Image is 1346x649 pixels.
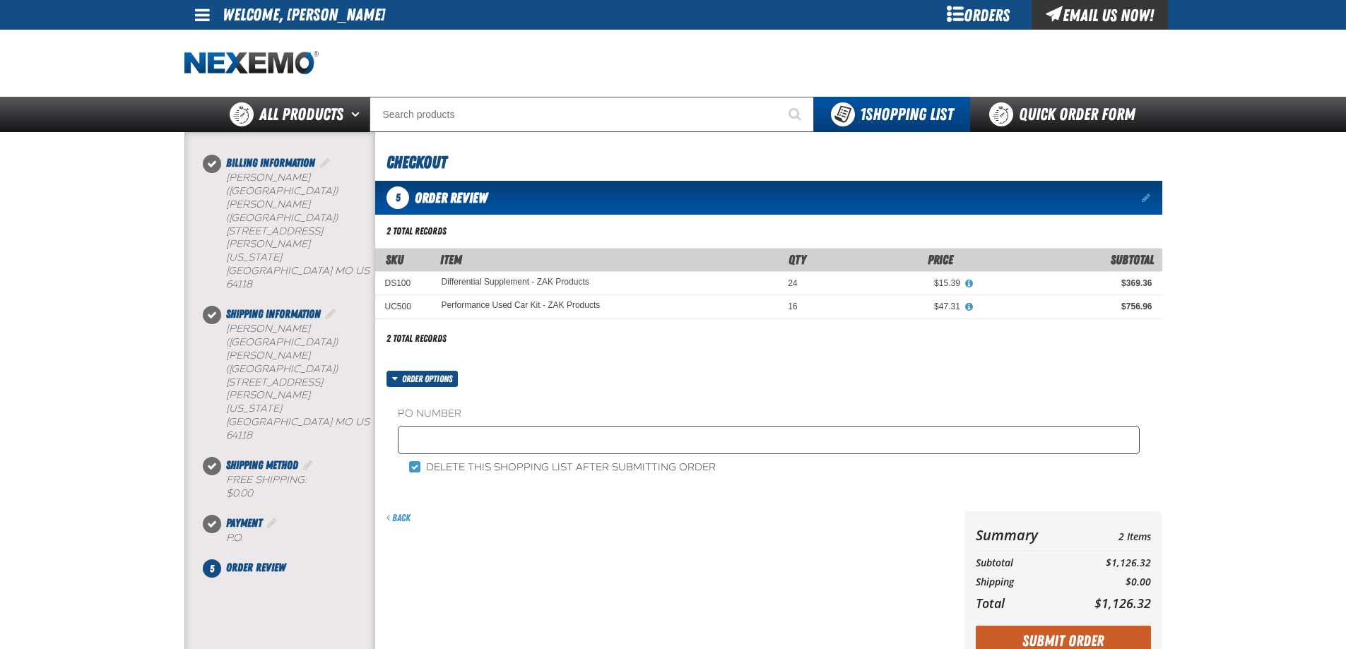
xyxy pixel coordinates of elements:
[203,559,221,578] span: 5
[1142,193,1152,203] a: Edit items
[265,516,279,530] a: Edit Payment
[386,225,447,238] div: 2 total records
[442,278,589,287] a: Differential Supplement - ZAK Products
[779,97,814,132] button: Start Searching
[386,371,459,387] button: Order options
[402,371,458,387] span: Order options
[928,252,953,267] span: Price
[226,474,375,501] div: Free Shipping:
[226,487,253,499] strong: $0.00
[817,301,960,312] div: $47.31
[976,592,1068,614] th: Total
[212,559,375,576] li: Order Review. Step 5 of 5. Not Completed
[960,301,979,314] button: View All Prices for Performance Used Car Kit - ZAK Products
[980,301,1152,312] div: $756.96
[1067,554,1150,573] td: $1,126.32
[409,461,420,472] input: Delete this shopping list after submitting order
[301,458,315,472] a: Edit Shipping Method
[960,278,979,290] button: View All Prices for Differential Supplement - ZAK Products
[980,278,1152,289] div: $369.36
[226,429,252,441] bdo: 64118
[212,515,375,559] li: Payment. Step 4 of 5. Completed
[226,561,285,574] span: Order Review
[335,265,353,277] span: MO
[212,457,375,515] li: Shipping Method. Step 3 of 5. Completed
[184,51,319,76] img: Nexemo logo
[1094,595,1151,612] span: $1,126.32
[817,278,960,289] div: $15.39
[226,403,332,428] span: [US_STATE][GEOGRAPHIC_DATA]
[226,172,338,197] b: [PERSON_NAME] ([GEOGRAPHIC_DATA])
[789,252,806,267] span: Qty
[415,189,488,206] span: Order Review
[346,97,370,132] button: Open All Products pages
[226,156,315,169] span: Billing Information
[226,278,252,290] bdo: 64118
[976,554,1068,573] th: Subtotal
[375,295,432,318] td: UC500
[226,532,375,545] div: P.O.
[226,307,321,321] span: Shipping Information
[370,97,814,132] input: Search
[201,155,375,576] nav: Checkout steps. Current step is Order Review. Step 5 of 5
[860,105,866,124] strong: 1
[226,376,323,402] span: [STREET_ADDRESS][PERSON_NAME]
[324,307,338,321] a: Edit Shipping Information
[226,516,262,530] span: Payment
[442,301,601,311] a: Performance Used Car Kit - ZAK Products
[212,306,375,457] li: Shipping Information. Step 2 of 5. Completed
[409,461,716,475] label: Delete this shopping list after submitting order
[440,252,462,267] span: Item
[318,156,332,169] a: Edit Billing Information
[386,153,447,172] span: Checkout
[1067,573,1150,592] td: $0.00
[259,102,343,127] span: All Products
[226,458,298,472] span: Shipping Method
[386,252,403,267] a: SKU
[335,416,353,428] span: MO
[398,407,1140,421] label: PO Number
[1067,523,1150,547] td: 2 Items
[860,105,953,124] span: Shopping List
[386,186,409,209] span: 5
[226,350,338,375] span: [PERSON_NAME] ([GEOGRAPHIC_DATA])
[355,265,370,277] span: US
[386,512,411,523] a: Back
[226,225,323,251] span: [STREET_ADDRESS][PERSON_NAME]
[970,97,1162,132] a: Quick Order Form
[184,51,319,76] a: Home
[788,302,797,311] span: 16
[976,573,1068,592] th: Shipping
[226,198,338,224] span: [PERSON_NAME] ([GEOGRAPHIC_DATA])
[226,323,338,348] b: [PERSON_NAME] ([GEOGRAPHIC_DATA])
[976,523,1068,547] th: Summary
[226,251,332,277] span: [US_STATE][GEOGRAPHIC_DATA]
[1111,252,1154,267] span: Subtotal
[386,332,447,345] div: 2 total records
[355,416,370,428] span: US
[788,278,797,288] span: 24
[375,272,432,295] td: DS100
[814,97,970,132] button: You have 1 Shopping List. Open to view details
[212,155,375,306] li: Billing Information. Step 1 of 5. Completed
